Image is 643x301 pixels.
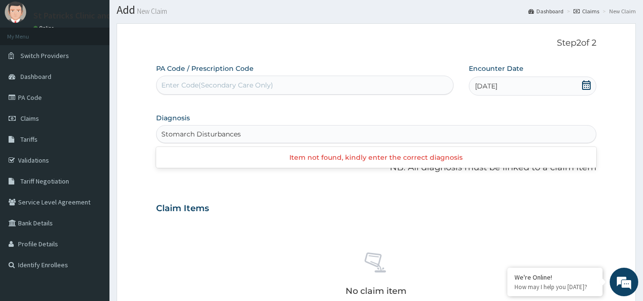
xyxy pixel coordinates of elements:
[5,1,26,23] img: User Image
[600,7,636,15] li: New Claim
[475,81,497,91] span: [DATE]
[33,25,56,31] a: Online
[156,5,179,28] div: Minimize live chat window
[20,51,69,60] span: Switch Providers
[135,8,167,15] small: New Claim
[156,149,597,166] div: Item not found, kindly enter the correct diagnosis
[20,177,69,185] span: Tariff Negotiation
[20,135,38,144] span: Tariffs
[20,72,51,81] span: Dashboard
[49,53,160,66] div: Chat with us now
[18,48,39,71] img: d_794563401_company_1708531726252_794563401
[156,64,254,73] label: PA Code / Prescription Code
[514,273,595,282] div: We're Online!
[156,113,190,123] label: Diagnosis
[33,11,150,20] p: St Patricks Clinic and maternity
[55,90,131,186] span: We're online!
[574,7,599,15] a: Claims
[161,80,273,90] div: Enter Code(Secondary Care Only)
[528,7,564,15] a: Dashboard
[20,114,39,123] span: Claims
[5,200,181,233] textarea: Type your message and hit 'Enter'
[156,204,209,214] h3: Claim Items
[514,283,595,291] p: How may I help you today?
[469,64,524,73] label: Encounter Date
[117,4,636,16] h1: Add
[346,286,406,296] p: No claim item
[156,38,597,49] p: Step 2 of 2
